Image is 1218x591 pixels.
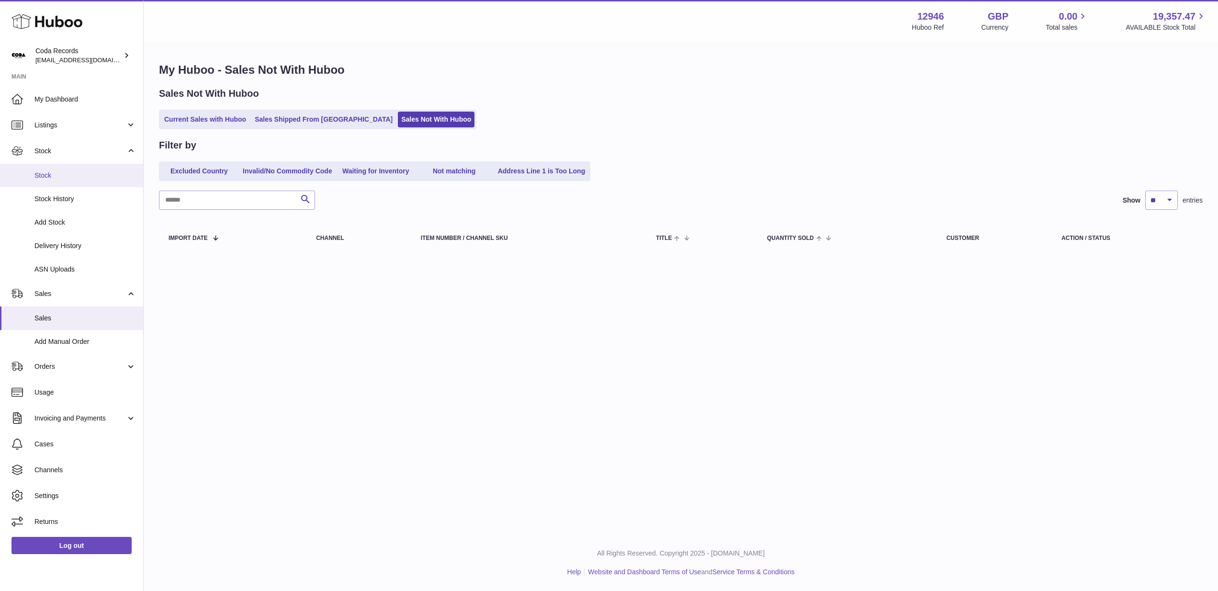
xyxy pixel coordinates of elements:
[656,235,672,241] span: Title
[35,46,122,65] div: Coda Records
[1183,196,1203,205] span: entries
[34,337,136,346] span: Add Manual Order
[169,235,208,241] span: Import date
[1046,23,1088,32] span: Total sales
[421,235,637,241] div: Item Number / Channel SKU
[1123,196,1140,205] label: Show
[159,87,259,100] h2: Sales Not With Huboo
[585,568,794,577] li: and
[416,163,493,179] a: Not matching
[11,537,132,554] a: Log out
[1059,10,1078,23] span: 0.00
[567,568,581,576] a: Help
[981,23,1009,32] div: Currency
[34,491,136,500] span: Settings
[34,388,136,397] span: Usage
[1126,10,1207,32] a: 19,357.47 AVAILABLE Stock Total
[34,314,136,323] span: Sales
[34,171,136,180] span: Stock
[1061,235,1193,241] div: Action / Status
[34,362,126,371] span: Orders
[338,163,414,179] a: Waiting for Inventory
[767,235,814,241] span: Quantity Sold
[161,112,249,127] a: Current Sales with Huboo
[34,121,126,130] span: Listings
[34,194,136,204] span: Stock History
[34,440,136,449] span: Cases
[34,147,126,156] span: Stock
[34,517,136,526] span: Returns
[11,48,26,63] img: haz@pcatmedia.com
[316,235,402,241] div: Channel
[239,163,336,179] a: Invalid/No Commodity Code
[35,56,141,64] span: [EMAIL_ADDRESS][DOMAIN_NAME]
[34,95,136,104] span: My Dashboard
[912,23,944,32] div: Huboo Ref
[947,235,1042,241] div: Customer
[34,218,136,227] span: Add Stock
[161,163,237,179] a: Excluded Country
[712,568,795,576] a: Service Terms & Conditions
[151,549,1210,558] p: All Rights Reserved. Copyright 2025 - [DOMAIN_NAME]
[34,265,136,274] span: ASN Uploads
[34,466,136,475] span: Channels
[917,10,944,23] strong: 12946
[495,163,589,179] a: Address Line 1 is Too Long
[34,241,136,250] span: Delivery History
[159,62,1203,78] h1: My Huboo - Sales Not With Huboo
[398,112,474,127] a: Sales Not With Huboo
[1126,23,1207,32] span: AVAILABLE Stock Total
[1046,10,1088,32] a: 0.00 Total sales
[251,112,396,127] a: Sales Shipped From [GEOGRAPHIC_DATA]
[34,289,126,298] span: Sales
[34,414,126,423] span: Invoicing and Payments
[988,10,1008,23] strong: GBP
[159,139,196,152] h2: Filter by
[588,568,701,576] a: Website and Dashboard Terms of Use
[1153,10,1195,23] span: 19,357.47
